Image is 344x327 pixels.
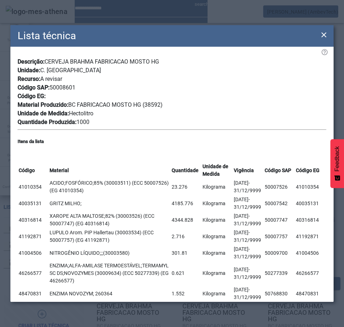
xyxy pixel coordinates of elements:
[296,262,326,285] td: 46266577
[18,262,48,285] td: 46266577
[171,195,201,211] td: 4185.776
[233,195,264,211] td: [DATE]
[296,162,326,178] th: Código EG
[264,212,294,228] td: 50007747
[296,212,326,228] td: 40316814
[296,179,326,195] td: 41010354
[171,229,201,244] td: 2.716
[49,195,171,211] td: GRITZ MILHO;
[18,84,50,91] span: Código SAP:
[49,162,171,178] th: Material
[49,262,171,285] td: ENZIMA;ALFA-AMILASE TERMOESTÁVEL;TERMAMYL SC DS;NOVOZYMES (30009634) (ECC 50277339) (EG 46266577)
[49,229,171,244] td: LUPULO Arom. PIP Hallertau (30003534) (ECC 50007757) (EG 41192871)
[18,162,48,178] th: Código
[18,58,45,65] span: Descrição:
[296,286,326,301] td: 48470831
[18,286,48,301] td: 48470831
[202,262,232,285] td: Kilograma
[18,67,40,74] span: Unidade:
[45,58,159,65] span: CERVEJA BRAHMA FABRICACAO MOSTO HG
[18,212,48,228] td: 40316814
[18,229,48,244] td: 41192871
[264,286,294,301] td: 50768830
[171,262,201,285] td: 0.621
[233,262,264,285] td: [DATE]
[202,286,232,301] td: Kilograma
[49,245,171,261] td: NITROGÊNIO LÍQUIDO;;;(30003580)
[233,286,264,301] td: [DATE]
[264,162,294,178] th: Código SAP
[264,262,294,285] td: 50277339
[202,229,232,244] td: Kilograma
[18,28,76,43] h2: Lista técnica
[330,139,344,188] button: Feedback - Mostrar pesquisa
[18,195,48,211] td: 40035131
[202,245,232,261] td: Kilograma
[233,245,264,261] td: [DATE]
[18,93,46,100] span: Código EG:
[49,286,171,301] td: ENZIMA NOVOZYM; 260364
[50,84,75,91] span: 50008601
[49,212,171,228] td: XAROPE ALTA MALTOSE;82% (30003526) (ECC 50007747) (EG 40316814)
[296,245,326,261] td: 41004506
[233,212,264,228] td: [DATE]
[233,162,264,178] th: Vigência
[296,195,326,211] td: 40035131
[264,195,294,211] td: 50007542
[264,245,294,261] td: 50009700
[18,101,68,108] span: Material Produzido:
[334,146,340,171] span: Feedback
[18,138,326,145] h5: Itens da lista
[40,75,62,82] span: A revisar
[171,179,201,195] td: 23.276
[18,110,69,117] span: Unidade de Medida:
[69,110,93,117] span: Hectolitro
[171,245,201,261] td: 301.81
[171,162,201,178] th: Quantidade
[18,119,76,125] span: Quantidade Produzida:
[233,179,264,195] td: [DATE]
[233,229,264,244] td: [DATE]
[202,162,232,178] th: Unidade de Medida
[202,195,232,211] td: Kilograma
[171,286,201,301] td: 1.552
[296,229,326,244] td: 41192871
[264,179,294,195] td: 50007526
[18,179,48,195] td: 41010354
[18,245,48,261] td: 41004506
[40,67,101,74] span: C. [GEOGRAPHIC_DATA]
[76,119,89,125] span: 1000
[264,229,294,244] td: 50007757
[234,267,261,280] span: - 31/12/9999
[202,179,232,195] td: Kilograma
[49,179,171,195] td: ACIDO;FOSFÓRICO;85% (30003511) (ECC 50007526) (EG 41010354)
[18,75,40,82] span: Recurso:
[202,212,232,228] td: Kilograma
[171,212,201,228] td: 4344.828
[68,101,163,108] span: BC FABRICACAO MOSTO HG (38592)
